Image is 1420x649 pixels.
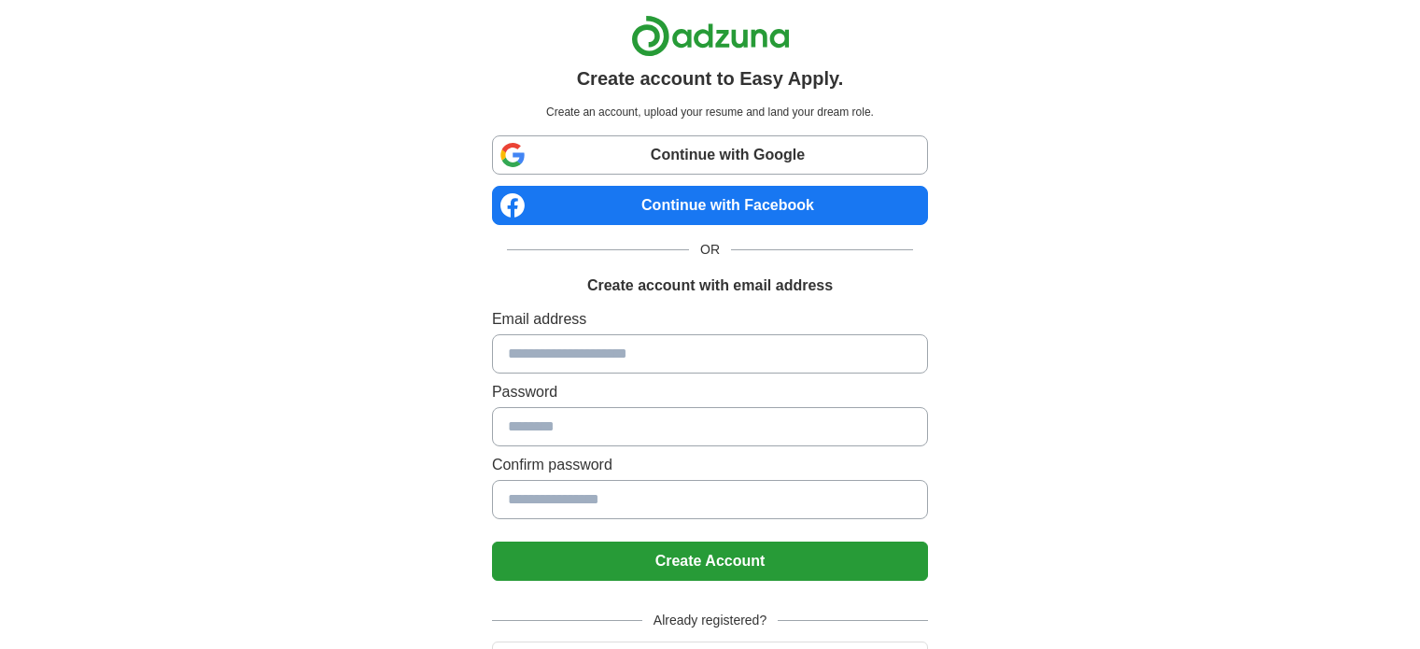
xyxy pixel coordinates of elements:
img: Adzuna logo [631,15,790,57]
span: OR [689,240,731,260]
span: Already registered? [642,611,778,630]
a: Continue with Google [492,135,928,175]
h1: Create account to Easy Apply. [577,64,844,92]
a: Continue with Facebook [492,186,928,225]
label: Password [492,381,928,403]
button: Create Account [492,542,928,581]
p: Create an account, upload your resume and land your dream role. [496,104,924,120]
label: Email address [492,308,928,331]
h1: Create account with email address [587,275,833,297]
label: Confirm password [492,454,928,476]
